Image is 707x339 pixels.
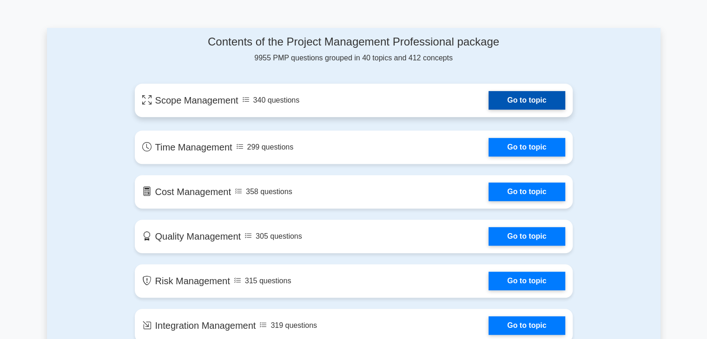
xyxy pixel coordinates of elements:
a: Go to topic [489,183,565,201]
a: Go to topic [489,91,565,110]
a: Go to topic [489,227,565,246]
h4: Contents of the Project Management Professional package [135,35,573,49]
a: Go to topic [489,138,565,156]
a: Go to topic [489,272,565,290]
a: Go to topic [489,316,565,335]
div: 9955 PMP questions grouped in 40 topics and 412 concepts [135,35,573,64]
